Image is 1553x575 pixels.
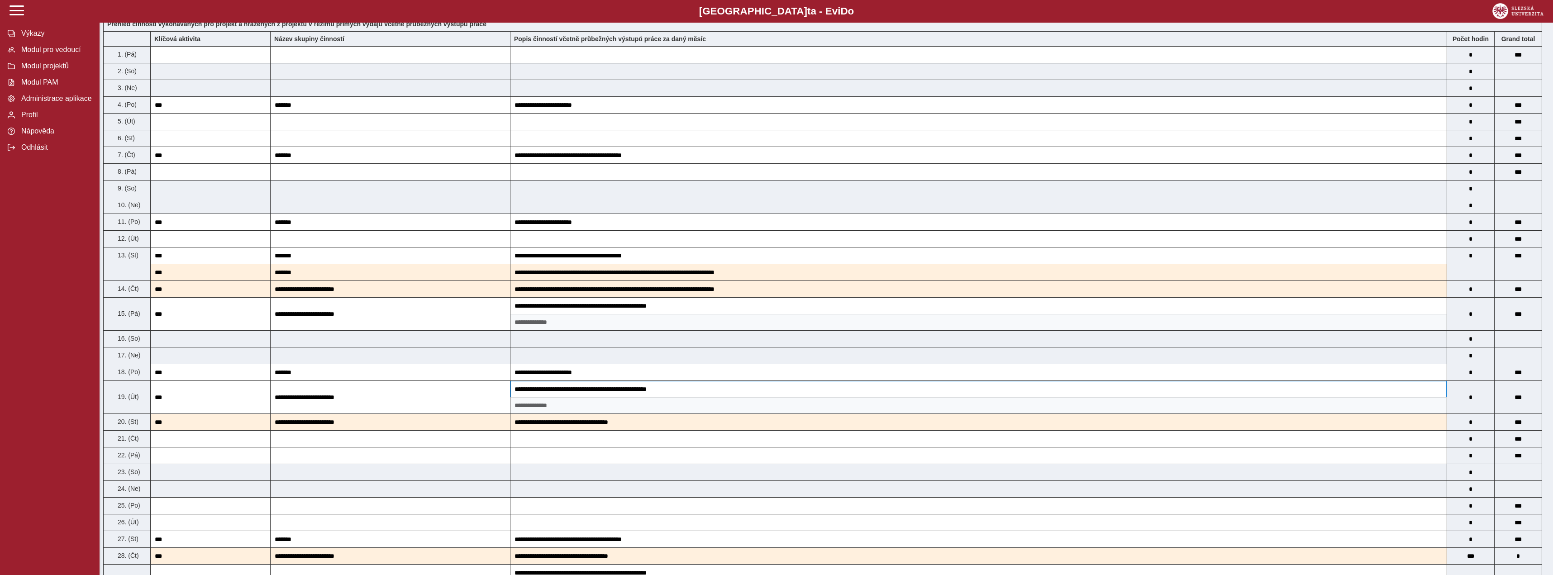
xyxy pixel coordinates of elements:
[116,451,140,459] span: 22. (Pá)
[19,78,92,86] span: Modul PAM
[116,168,137,175] span: 8. (Pá)
[116,101,137,108] span: 4. (Po)
[1495,35,1542,43] b: Suma za den přes všechny výkazy
[107,20,486,28] b: Přehled činností vykonávaných pro projekt a hrazených z projektu v režimu přímých výdajů včetně p...
[116,151,135,158] span: 7. (Čt)
[19,29,92,38] span: Výkazy
[116,393,139,400] span: 19. (Út)
[116,201,141,209] span: 10. (Ne)
[116,252,138,259] span: 13. (St)
[116,468,140,475] span: 23. (So)
[274,35,344,43] b: Název skupiny činností
[116,418,138,425] span: 20. (St)
[27,5,1526,17] b: [GEOGRAPHIC_DATA] a - Evi
[116,352,141,359] span: 17. (Ne)
[19,46,92,54] span: Modul pro vedoucí
[116,134,135,142] span: 6. (St)
[116,502,140,509] span: 25. (Po)
[116,285,139,292] span: 14. (Čt)
[116,235,139,242] span: 12. (Út)
[19,62,92,70] span: Modul projektů
[116,67,137,75] span: 2. (So)
[19,143,92,152] span: Odhlásit
[116,435,139,442] span: 21. (Čt)
[19,127,92,135] span: Nápověda
[116,368,140,375] span: 18. (Po)
[807,5,810,17] span: t
[116,84,137,91] span: 3. (Ne)
[116,185,137,192] span: 9. (So)
[1492,3,1543,19] img: logo_web_su.png
[154,35,200,43] b: Klíčová aktivita
[116,518,139,526] span: 26. (Út)
[1447,35,1494,43] b: Počet hodin
[116,485,141,492] span: 24. (Ne)
[116,118,135,125] span: 5. (Út)
[116,310,140,317] span: 15. (Pá)
[116,51,137,58] span: 1. (Pá)
[116,552,139,559] span: 28. (Čt)
[116,535,138,542] span: 27. (St)
[116,335,140,342] span: 16. (So)
[116,218,140,225] span: 11. (Po)
[19,111,92,119] span: Profil
[840,5,848,17] span: D
[848,5,854,17] span: o
[514,35,706,43] b: Popis činností včetně průbežných výstupů práce za daný měsíc
[19,95,92,103] span: Administrace aplikace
